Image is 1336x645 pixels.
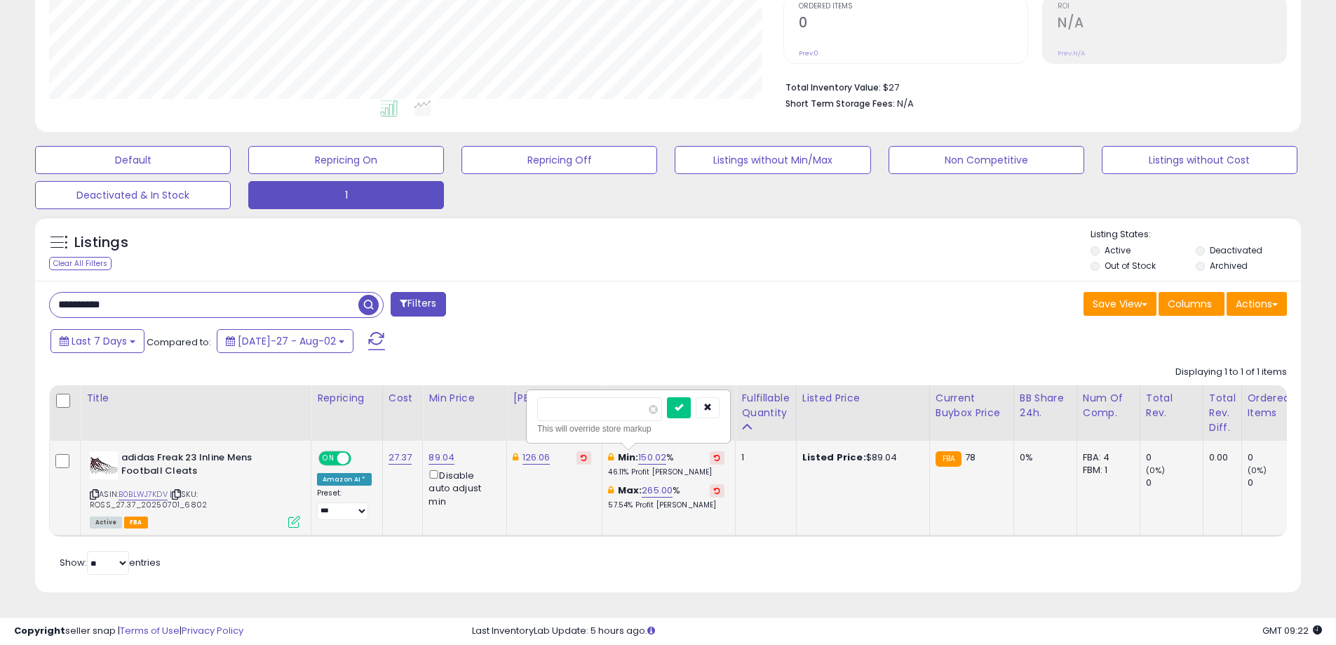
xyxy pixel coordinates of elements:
[248,181,444,209] button: 1
[182,624,243,637] a: Privacy Policy
[320,453,337,465] span: ON
[1159,292,1224,316] button: Columns
[1058,15,1286,34] h2: N/A
[120,624,180,637] a: Terms of Use
[391,292,445,317] button: Filters
[1168,297,1212,311] span: Columns
[936,451,961,467] small: FBA
[389,391,417,406] div: Cost
[897,97,914,110] span: N/A
[461,146,657,174] button: Repricing Off
[741,391,790,420] div: Fulfillable Quantity
[389,451,412,465] a: 27.37
[124,517,148,528] span: FBA
[86,391,305,406] div: Title
[802,451,919,464] div: $89.04
[785,98,895,109] b: Short Term Storage Fees:
[1262,624,1322,637] span: 2025-08-10 09:22 GMT
[238,334,336,348] span: [DATE]-27 - Aug-02
[1248,477,1304,489] div: 0
[1175,366,1287,379] div: Displaying 1 to 1 of 1 items
[799,15,1027,34] h2: 0
[675,146,870,174] button: Listings without Min/Max
[1105,244,1131,256] label: Active
[1210,244,1262,256] label: Deactivated
[802,451,866,464] b: Listed Price:
[90,488,207,510] span: | SKU: ROSS_27.37_20250701_6802
[147,335,211,349] span: Compared to:
[14,624,65,637] strong: Copyright
[618,451,639,464] b: Min:
[1058,3,1286,11] span: ROI
[217,329,353,353] button: [DATE]-27 - Aug-02
[1248,465,1267,476] small: (0%)
[1020,391,1071,420] div: BB Share 24h.
[522,451,551,465] a: 126.06
[429,391,501,406] div: Min Price
[799,3,1027,11] span: Ordered Items
[317,473,372,486] div: Amazon AI *
[472,625,1322,638] div: Last InventoryLab Update: 5 hours ago.
[119,488,168,500] a: B0BLWJ7KDV
[14,625,243,638] div: seller snap | |
[618,484,642,497] b: Max:
[889,146,1084,174] button: Non Competitive
[642,484,673,498] a: 265.00
[537,422,720,436] div: This will override store markup
[1209,451,1231,464] div: 0.00
[90,451,118,479] img: 41dshYfnh1L._SL40_.jpg
[35,146,231,174] button: Default
[1084,292,1156,316] button: Save View
[741,451,785,464] div: 1
[1146,451,1203,464] div: 0
[1248,391,1299,420] div: Ordered Items
[1105,260,1156,272] label: Out of Stock
[785,78,1276,95] li: $27
[1210,260,1248,272] label: Archived
[965,451,976,464] span: 78
[429,451,454,465] a: 89.04
[1227,292,1287,316] button: Actions
[248,146,444,174] button: Repricing On
[349,453,372,465] span: OFF
[1146,465,1166,476] small: (0%)
[1146,391,1197,420] div: Total Rev.
[1020,451,1066,464] div: 0%
[785,81,881,93] b: Total Inventory Value:
[317,488,372,520] div: Preset:
[799,49,818,58] small: Prev: 0
[1083,451,1129,464] div: FBA: 4
[608,500,724,510] p: 57.54% Profit [PERSON_NAME]
[802,391,924,406] div: Listed Price
[608,467,724,477] p: 46.11% Profit [PERSON_NAME]
[1083,391,1134,420] div: Num of Comp.
[1058,49,1085,58] small: Prev: N/A
[1091,228,1301,241] p: Listing States:
[429,467,496,508] div: Disable auto adjust min
[121,451,292,481] b: adidas Freak 23 Inline Mens Football Cleats
[60,556,161,569] span: Show: entries
[1248,451,1304,464] div: 0
[74,233,128,253] h5: Listings
[602,385,736,441] th: The percentage added to the cost of goods (COGS) that forms the calculator for Min & Max prices.
[608,484,724,510] div: %
[513,391,596,406] div: [PERSON_NAME]
[90,451,300,526] div: ASIN:
[317,391,377,406] div: Repricing
[936,391,1008,420] div: Current Buybox Price
[1146,477,1203,489] div: 0
[638,451,666,465] a: 150.02
[1102,146,1297,174] button: Listings without Cost
[35,181,231,209] button: Deactivated & In Stock
[608,451,724,477] div: %
[1083,464,1129,477] div: FBM: 1
[1209,391,1236,435] div: Total Rev. Diff.
[90,517,122,528] span: All listings currently available for purchase on Amazon
[72,334,127,348] span: Last 7 Days
[50,329,144,353] button: Last 7 Days
[49,257,112,270] div: Clear All Filters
